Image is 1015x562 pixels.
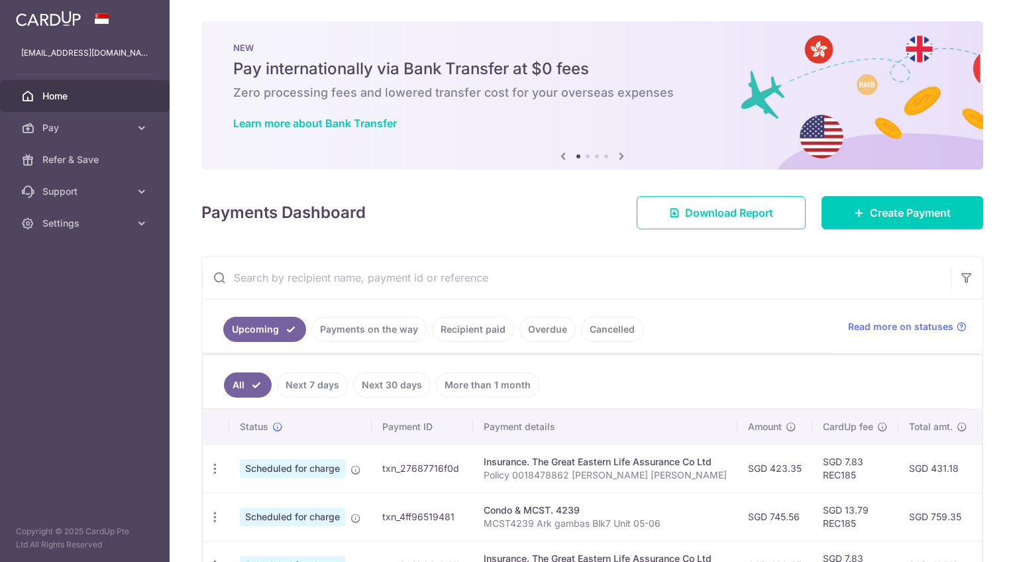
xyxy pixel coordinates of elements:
p: NEW [233,42,951,53]
div: Condo & MCST. 4239 [484,504,727,517]
a: Next 7 days [277,372,348,398]
h4: Payments Dashboard [201,201,366,225]
h5: Pay internationally via Bank Transfer at $0 fees [233,58,951,80]
input: Search by recipient name, payment id or reference [202,256,951,299]
p: Policy 0018478862 [PERSON_NAME] [PERSON_NAME] [484,469,727,482]
span: Refer & Save [42,153,130,166]
a: All [224,372,272,398]
span: Download Report [685,205,773,221]
span: Amount [748,420,782,433]
td: txn_4ff96519481 [372,492,473,541]
td: SGD 759.35 [898,492,978,541]
a: Cancelled [581,317,643,342]
td: SGD 7.83 REC185 [812,444,898,492]
a: Learn more about Bank Transfer [233,117,397,130]
span: CardUp fee [823,420,873,433]
td: SGD 431.18 [898,444,978,492]
img: Bank transfer banner [201,21,983,170]
span: Scheduled for charge [240,508,345,526]
span: Home [42,89,130,103]
span: Create Payment [870,205,951,221]
a: Overdue [519,317,576,342]
span: Scheduled for charge [240,459,345,478]
span: Pay [42,121,130,135]
span: Read more on statuses [848,320,953,333]
a: More than 1 month [436,372,539,398]
p: MCST4239 Ark gambas Blk7 Unit 05-06 [484,517,727,530]
a: Recipient paid [432,317,514,342]
td: SGD 423.35 [737,444,812,492]
th: Payment details [473,410,737,444]
a: Payments on the way [311,317,427,342]
p: [EMAIL_ADDRESS][DOMAIN_NAME] [21,46,148,60]
td: txn_27687716f0d [372,444,473,492]
a: Next 30 days [353,372,431,398]
a: Download Report [637,196,806,229]
span: Settings [42,217,130,230]
span: Support [42,185,130,198]
a: Create Payment [822,196,983,229]
th: Payment ID [372,410,473,444]
a: Read more on statuses [848,320,967,333]
img: CardUp [16,11,81,27]
a: Upcoming [223,317,306,342]
h6: Zero processing fees and lowered transfer cost for your overseas expenses [233,85,951,101]
td: SGD 13.79 REC185 [812,492,898,541]
span: Total amt. [909,420,953,433]
div: Insurance. The Great Eastern Life Assurance Co Ltd [484,455,727,469]
span: Status [240,420,268,433]
td: SGD 745.56 [737,492,812,541]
